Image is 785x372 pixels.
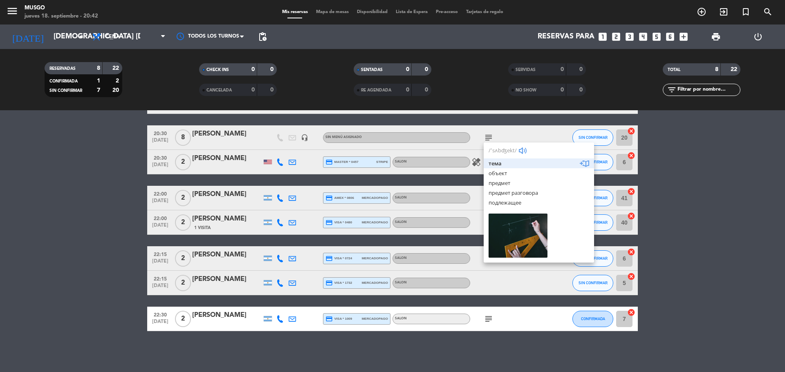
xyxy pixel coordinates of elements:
[362,256,388,261] span: mercadopago
[627,272,635,281] i: cancel
[192,129,262,139] div: [PERSON_NAME]
[425,67,430,72] strong: 0
[325,315,333,323] i: credit_card
[763,7,773,17] i: search
[579,135,608,140] span: SIN CONFIRMAR
[175,311,191,327] span: 2
[312,10,353,14] span: Mapa de mesas
[175,129,191,146] span: 8
[112,65,121,71] strong: 22
[6,28,49,46] i: [DATE]
[711,32,721,42] span: print
[192,153,262,164] div: [PERSON_NAME]
[572,275,613,291] button: SIN CONFIRMAR
[325,158,359,166] span: master * 0457
[395,281,407,284] span: SALON
[325,158,333,166] i: credit_card
[484,314,493,324] i: subject
[105,34,120,40] span: Cena
[206,88,232,92] span: CANCELADA
[516,88,536,92] span: NO SHOW
[425,87,430,93] strong: 0
[97,78,100,84] strong: 1
[579,281,608,285] span: SIN CONFIRMAR
[715,67,718,72] strong: 8
[719,7,729,17] i: exit_to_app
[561,67,564,72] strong: 0
[665,31,675,42] i: looks_6
[516,68,536,72] span: SERVIDAS
[579,67,584,72] strong: 0
[150,258,170,268] span: [DATE]
[395,256,407,260] span: SALON
[150,198,170,207] span: [DATE]
[192,274,262,285] div: [PERSON_NAME]
[76,32,86,42] i: arrow_drop_down
[192,310,262,321] div: [PERSON_NAME]
[251,67,255,72] strong: 0
[581,316,605,321] span: CONFIRMADA
[270,67,275,72] strong: 0
[325,255,352,262] span: visa * 0724
[325,279,333,287] i: credit_card
[489,147,517,155] div: ˈsʌbʤekt
[362,195,388,200] span: mercadopago
[406,87,409,93] strong: 0
[116,78,121,84] strong: 2
[627,151,635,160] i: cancel
[362,280,388,285] span: mercadopago
[175,250,191,267] span: 2
[325,219,333,226] i: credit_card
[395,317,407,320] span: SALON
[668,68,680,72] span: TOTAL
[561,87,564,93] strong: 0
[49,79,78,83] span: CONFIRMADA
[579,87,584,93] strong: 0
[462,10,507,14] span: Tarjetas de regalo
[376,159,388,165] span: stripe
[627,127,635,135] i: cancel
[406,67,409,72] strong: 0
[731,67,739,72] strong: 22
[206,68,229,72] span: CHECK INS
[484,158,594,168] li: тема
[150,162,170,172] span: [DATE]
[753,32,763,42] i: power_settings_new
[362,316,388,321] span: mercadopago
[150,283,170,292] span: [DATE]
[678,31,689,42] i: add_box
[677,85,740,94] input: Filtrar por nombre...
[325,255,333,262] i: credit_card
[150,274,170,283] span: 22:15
[97,87,100,93] strong: 7
[395,160,407,163] span: SALON
[150,128,170,138] span: 20:30
[597,31,608,42] i: looks_one
[192,189,262,200] div: [PERSON_NAME]
[175,214,191,231] span: 2
[651,31,662,42] i: looks_5
[97,65,100,71] strong: 8
[627,308,635,316] i: cancel
[471,157,481,167] i: healing
[361,68,383,72] span: SENTADAS
[325,219,352,226] span: visa * 0480
[667,85,677,95] i: filter_list
[278,10,312,14] span: Mis reservas
[25,4,98,12] div: Musgo
[301,134,308,141] i: headset_mic
[484,198,594,207] li: подлежащее
[251,87,255,93] strong: 0
[175,154,191,170] span: 2
[150,138,170,147] span: [DATE]
[6,5,18,20] button: menu
[741,7,751,17] i: turned_in_not
[638,31,648,42] i: looks_4
[611,31,621,42] i: looks_two
[353,10,392,14] span: Disponibilidad
[49,89,82,93] span: SIN CONFIRMAR
[175,275,191,291] span: 2
[150,319,170,328] span: [DATE]
[627,187,635,196] i: cancel
[150,249,170,258] span: 22:15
